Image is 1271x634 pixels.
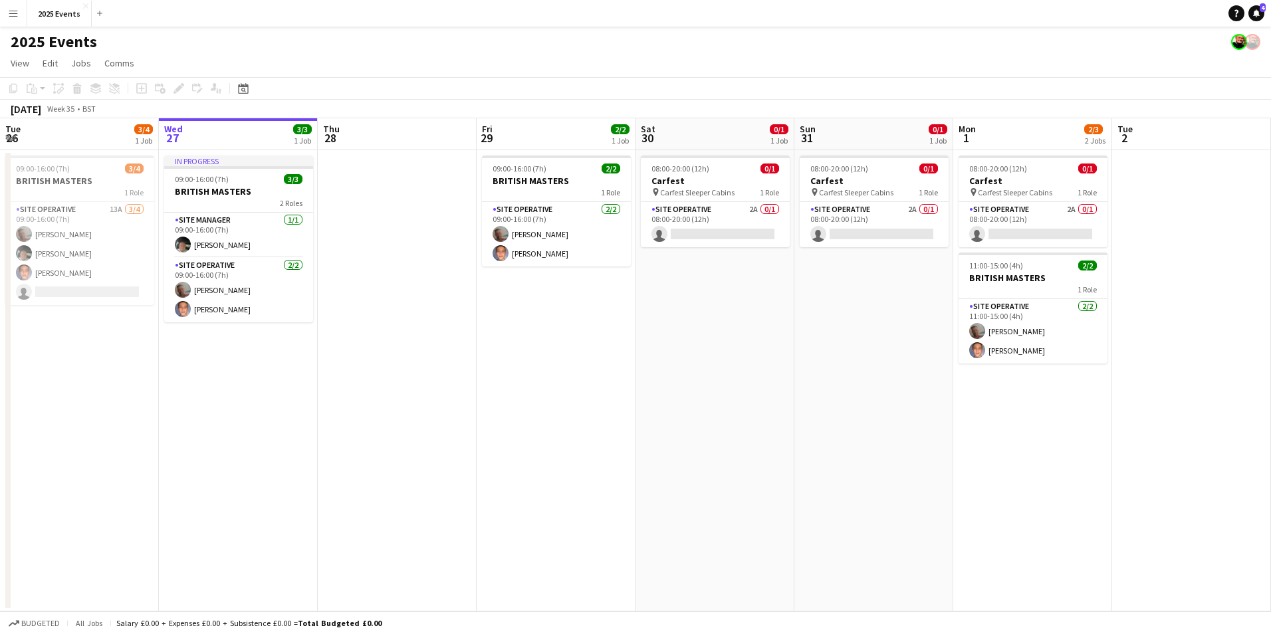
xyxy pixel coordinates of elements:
app-job-card: 08:00-20:00 (12h)0/1Carfest Carfest Sleeper Cabins1 RoleSite Operative2A0/108:00-20:00 (12h) [641,156,790,247]
span: 1 Role [1078,284,1097,294]
app-card-role: Site Operative2/211:00-15:00 (4h)[PERSON_NAME][PERSON_NAME] [959,299,1107,364]
button: 2025 Events [27,1,92,27]
app-job-card: 08:00-20:00 (12h)0/1Carfest Carfest Sleeper Cabins1 RoleSite Operative2A0/108:00-20:00 (12h) [800,156,949,247]
app-job-card: 11:00-15:00 (4h)2/2BRITISH MASTERS1 RoleSite Operative2/211:00-15:00 (4h)[PERSON_NAME][PERSON_NAME] [959,253,1107,364]
span: 3/3 [284,174,302,184]
h3: BRITISH MASTERS [482,175,631,187]
h3: Carfest [800,175,949,187]
app-card-role: Site Operative2/209:00-16:00 (7h)[PERSON_NAME][PERSON_NAME] [164,258,313,322]
span: 2/2 [611,124,630,134]
div: 1 Job [294,136,311,146]
a: Edit [37,54,63,72]
div: 09:00-16:00 (7h)2/2BRITISH MASTERS1 RoleSite Operative2/209:00-16:00 (7h)[PERSON_NAME][PERSON_NAME] [482,156,631,266]
span: Mon [959,123,976,135]
span: Tue [1117,123,1133,135]
span: 11:00-15:00 (4h) [969,261,1023,270]
span: 1 Role [760,187,779,197]
span: 08:00-20:00 (12h) [651,163,709,173]
h3: BRITISH MASTERS [5,175,154,187]
span: Carfest Sleeper Cabins [660,187,735,197]
span: 4 [1260,3,1266,12]
button: Budgeted [7,616,62,631]
span: 3/3 [293,124,312,134]
span: Week 35 [44,104,77,114]
span: 08:00-20:00 (12h) [810,163,868,173]
h3: Carfest [959,175,1107,187]
app-card-role: Site Operative2A0/108:00-20:00 (12h) [959,202,1107,247]
div: BST [82,104,96,114]
span: 0/1 [919,163,938,173]
span: Tue [5,123,21,135]
a: View [5,54,35,72]
h1: 2025 Events [11,32,97,52]
span: 2/3 [1084,124,1103,134]
app-user-avatar: Josh Tutty [1244,34,1260,50]
div: 1 Job [929,136,947,146]
span: Sun [800,123,816,135]
h3: BRITISH MASTERS [164,185,313,197]
span: Comms [104,57,134,69]
span: Thu [323,123,340,135]
div: 1 Job [135,136,152,146]
a: Jobs [66,54,96,72]
span: 0/1 [929,124,947,134]
span: Total Budgeted £0.00 [298,618,382,628]
app-card-role: Site Manager1/109:00-16:00 (7h)[PERSON_NAME] [164,213,313,258]
h3: BRITISH MASTERS [959,272,1107,284]
div: 1 Job [770,136,788,146]
span: Jobs [71,57,91,69]
app-job-card: In progress09:00-16:00 (7h)3/3BRITISH MASTERS2 RolesSite Manager1/109:00-16:00 (7h)[PERSON_NAME]S... [164,156,313,322]
h3: Carfest [641,175,790,187]
span: 1 Role [919,187,938,197]
div: Salary £0.00 + Expenses £0.00 + Subsistence £0.00 = [116,618,382,628]
span: 31 [798,130,816,146]
span: 0/1 [770,124,788,134]
span: Fri [482,123,493,135]
app-user-avatar: Josh Tutty [1231,34,1247,50]
span: 30 [639,130,655,146]
span: 3/4 [125,163,144,173]
span: 2 Roles [280,198,302,208]
a: 4 [1248,5,1264,21]
app-card-role: Site Operative13A3/409:00-16:00 (7h)[PERSON_NAME][PERSON_NAME][PERSON_NAME] [5,202,154,305]
span: All jobs [73,618,105,628]
div: 2 Jobs [1085,136,1105,146]
span: Wed [164,123,183,135]
a: Comms [99,54,140,72]
span: 09:00-16:00 (7h) [493,163,546,173]
span: Carfest Sleeper Cabins [819,187,893,197]
span: 09:00-16:00 (7h) [175,174,229,184]
div: In progress [164,156,313,166]
div: 1 Job [612,136,629,146]
span: Carfest Sleeper Cabins [978,187,1052,197]
span: Edit [43,57,58,69]
span: 2 [1115,130,1133,146]
span: 0/1 [760,163,779,173]
app-card-role: Site Operative2/209:00-16:00 (7h)[PERSON_NAME][PERSON_NAME] [482,202,631,266]
app-job-card: 09:00-16:00 (7h)3/4BRITISH MASTERS1 RoleSite Operative13A3/409:00-16:00 (7h)[PERSON_NAME][PERSON_... [5,156,154,305]
span: 29 [480,130,493,146]
app-card-role: Site Operative2A0/108:00-20:00 (12h) [641,202,790,247]
span: 1 Role [601,187,620,197]
span: 3/4 [134,124,153,134]
span: 26 [3,130,21,146]
span: Sat [641,123,655,135]
span: 2/2 [1078,261,1097,270]
app-job-card: 08:00-20:00 (12h)0/1Carfest Carfest Sleeper Cabins1 RoleSite Operative2A0/108:00-20:00 (12h) [959,156,1107,247]
span: 09:00-16:00 (7h) [16,163,70,173]
span: 0/1 [1078,163,1097,173]
span: 1 [957,130,976,146]
div: [DATE] [11,102,41,116]
span: Budgeted [21,619,60,628]
span: 28 [321,130,340,146]
span: 2/2 [602,163,620,173]
app-card-role: Site Operative2A0/108:00-20:00 (12h) [800,202,949,247]
span: 1 Role [124,187,144,197]
span: View [11,57,29,69]
span: 1 Role [1078,187,1097,197]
